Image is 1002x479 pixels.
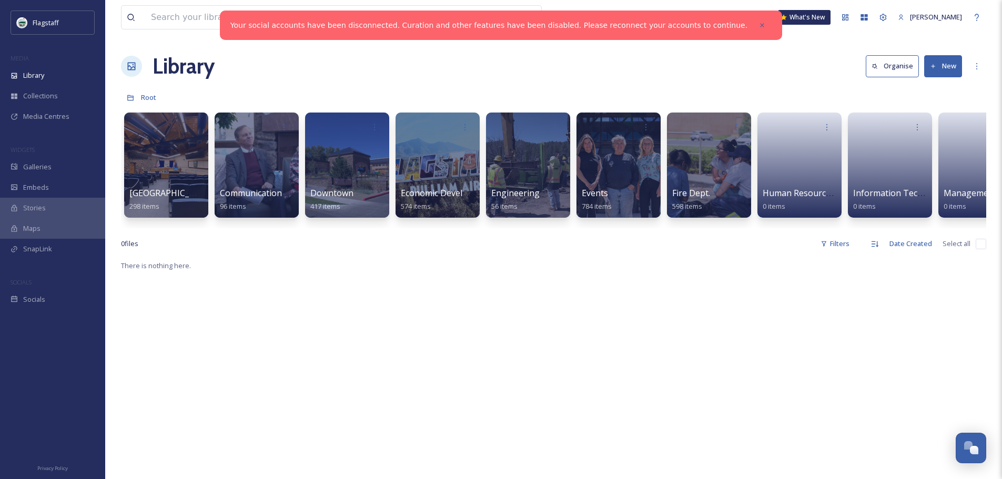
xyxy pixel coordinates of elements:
[129,188,214,211] a: [GEOGRAPHIC_DATA]298 items
[129,201,159,211] span: 298 items
[23,70,44,80] span: Library
[17,17,27,28] img: images%20%282%29.jpeg
[491,201,518,211] span: 56 items
[884,233,937,254] div: Date Created
[763,188,916,211] a: Human Resources & Risk Management0 items
[672,187,710,199] span: Fire Dept.
[23,223,41,233] span: Maps
[924,55,962,77] button: New
[853,188,957,211] a: Information Technologies0 items
[866,55,924,77] a: Organise
[582,188,612,211] a: Events784 items
[141,93,156,102] span: Root
[33,18,59,27] span: Flagstaff
[11,146,35,154] span: WIDGETS
[672,201,702,211] span: 598 items
[401,187,493,199] span: Economic Development
[778,10,831,25] a: What's New
[853,201,876,211] span: 0 items
[893,7,967,27] a: [PERSON_NAME]
[23,162,52,172] span: Galleries
[37,465,68,472] span: Privacy Policy
[474,7,536,27] a: View all files
[146,6,456,29] input: Search your library
[23,182,49,192] span: Embeds
[121,239,138,249] span: 0 file s
[310,187,353,199] span: Downtown
[763,187,916,199] span: Human Resources & Risk Management
[141,91,156,104] a: Root
[582,201,612,211] span: 784 items
[37,461,68,474] a: Privacy Policy
[672,188,710,211] a: Fire Dept.598 items
[129,187,214,199] span: [GEOGRAPHIC_DATA]
[310,201,340,211] span: 417 items
[763,201,785,211] span: 0 items
[23,111,69,121] span: Media Centres
[491,188,540,211] a: Engineering56 items
[220,187,362,199] span: Communication & Civic Engagement
[401,188,493,211] a: Economic Development574 items
[230,20,747,31] a: Your social accounts have been disconnected. Curation and other features have been disabled. Plea...
[23,244,52,254] span: SnapLink
[23,294,45,304] span: Socials
[121,261,191,270] span: There is nothing here.
[491,187,540,199] span: Engineering
[866,55,919,77] button: Organise
[310,188,353,211] a: Downtown417 items
[220,201,246,211] span: 96 items
[220,188,362,211] a: Communication & Civic Engagement96 items
[153,50,215,82] a: Library
[956,433,986,463] button: Open Chat
[943,239,970,249] span: Select all
[23,91,58,101] span: Collections
[11,54,29,62] span: MEDIA
[23,203,46,213] span: Stories
[401,201,431,211] span: 574 items
[910,12,962,22] span: [PERSON_NAME]
[582,187,608,199] span: Events
[853,187,957,199] span: Information Technologies
[11,278,32,286] span: SOCIALS
[944,201,966,211] span: 0 items
[815,233,855,254] div: Filters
